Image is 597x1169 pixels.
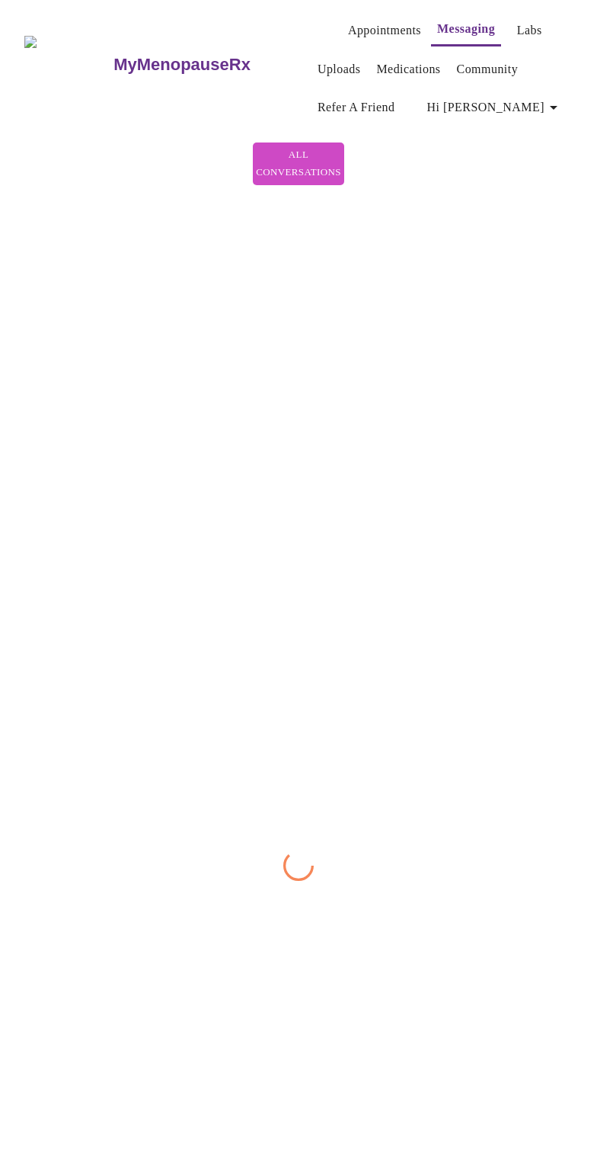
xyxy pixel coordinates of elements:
span: All Conversations [268,146,329,181]
a: Medications [376,59,440,80]
a: MyMenopauseRx [112,38,311,91]
a: Messaging [437,18,495,40]
button: Labs [505,15,554,46]
button: Hi [PERSON_NAME] [421,92,569,123]
button: Community [451,54,525,85]
h3: MyMenopauseRx [113,55,251,75]
a: Refer a Friend [318,97,395,118]
button: Appointments [342,15,427,46]
a: Appointments [348,20,421,41]
img: MyMenopauseRx Logo [24,36,112,93]
a: Labs [517,20,542,41]
button: Refer a Friend [311,92,401,123]
a: Uploads [318,59,361,80]
button: All Conversations [253,143,344,185]
a: Community [457,59,519,80]
button: Medications [370,54,446,85]
button: Messaging [431,14,501,46]
button: Uploads [311,54,367,85]
span: Hi [PERSON_NAME] [427,97,563,118]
